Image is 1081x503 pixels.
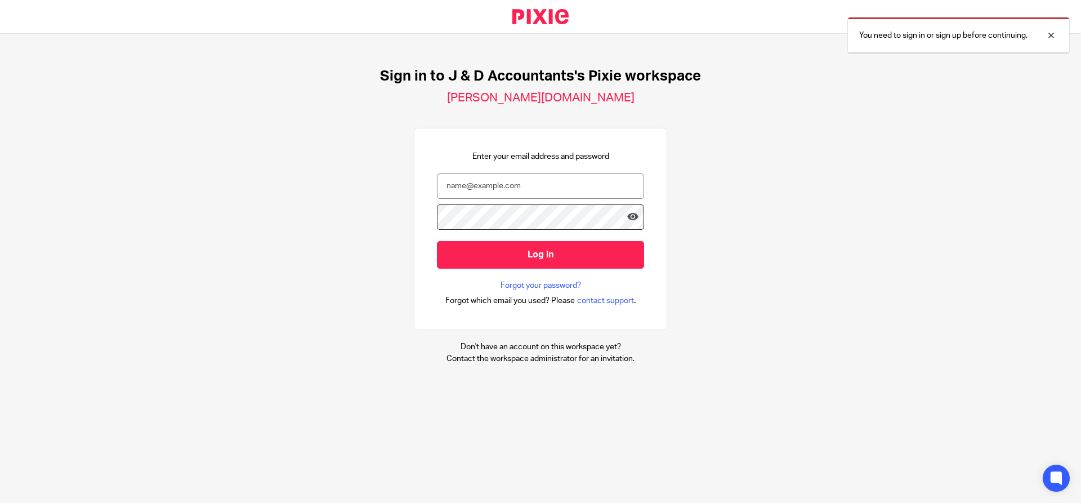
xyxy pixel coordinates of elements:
a: Forgot your password? [501,280,581,291]
div: . [445,294,636,307]
input: Log in [437,241,644,269]
p: Enter your email address and password [472,151,609,162]
p: Contact the workspace administrator for an invitation. [446,353,635,364]
p: Don't have an account on this workspace yet? [446,341,635,353]
input: name@example.com [437,173,644,199]
p: You need to sign in or sign up before continuing. [859,30,1028,41]
span: Forgot which email you used? Please [445,295,575,306]
h2: [PERSON_NAME][DOMAIN_NAME] [447,91,635,105]
h1: Sign in to J & D Accountants's Pixie workspace [380,68,701,85]
span: contact support [577,295,634,306]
